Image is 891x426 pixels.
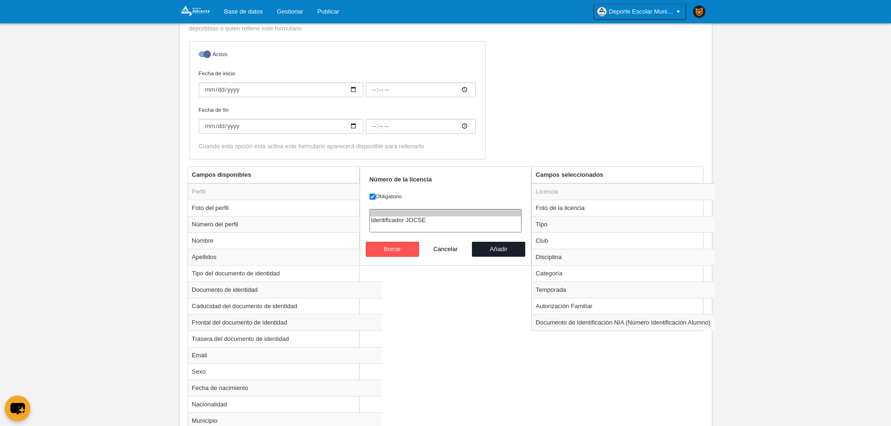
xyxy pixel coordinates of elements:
td: Caducidad del documento de identidad [188,298,382,314]
p: Cuando esta opción está desactivada, validarás manualmente la información introducida por clubes,... [189,16,485,33]
input: Obligatorio [369,194,376,200]
td: Tipo del documento de identidad [188,265,382,282]
input: Fecha de fin [199,119,363,134]
label: Fecha de fin [199,106,476,134]
a: Deporte Escolar Municipal de [GEOGRAPHIC_DATA] [594,4,686,20]
div: Cuando esta opción está activa este formulario aparecerá disponible para rellenarlo [199,142,476,151]
span: Deporte Escolar Municipal de [GEOGRAPHIC_DATA] [609,7,674,16]
button: chat-button [5,396,30,421]
td: Autorización Familiar [532,298,714,314]
button: Borrar [366,242,419,257]
td: Foto del perfil [188,200,382,216]
td: Licencia [532,183,714,200]
td: Club [532,232,714,249]
td: Apellidos [188,249,382,265]
img: OawjjgO45JmU.30x30.jpg [597,7,607,16]
label: Obligatorio [369,192,522,201]
td: Sexo [188,363,382,380]
img: Deporte Escolar Municipal de Alicante [179,6,210,17]
input: Fecha de inicio [366,82,476,97]
td: Categoría [532,265,714,282]
td: Trasera del documento de identidad [188,331,382,347]
button: Cancelar [419,242,472,257]
img: PaK018JKw3ps.30x30.jpg [693,6,705,18]
option: Identificador JOCSE [370,217,522,224]
th: Campos seleccionados [532,167,714,183]
button: Añadir [472,242,525,257]
td: Foto de la licencia [532,200,714,216]
label: Fecha de inicio [199,69,476,97]
td: Frontal del documento de identidad [188,314,382,331]
td: Fecha de nacimiento [188,380,382,396]
td: Número del perfil [188,216,382,232]
td: Temporada [532,282,714,298]
strong: Número de la licencia [369,176,432,183]
td: Disciplina [532,249,714,265]
td: Documento de identidad [188,282,382,298]
th: Campos disponibles [188,167,382,183]
td: Nombre [188,232,382,249]
label: Activo [199,50,476,61]
td: Tipo [532,216,714,232]
td: Perfil [188,183,382,200]
input: Fecha de inicio [199,82,363,97]
td: Email [188,347,382,363]
td: Documento de Identificación NIA (Número Identificación Alumno) [532,314,714,331]
td: Nacionalidad [188,396,382,412]
input: Fecha de fin [366,119,476,134]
